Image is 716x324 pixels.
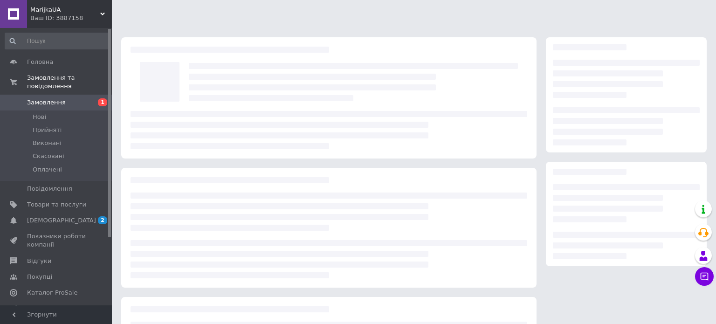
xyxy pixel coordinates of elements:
button: Чат з покупцем [695,267,714,286]
span: Виконані [33,139,62,147]
span: Відгуки [27,257,51,265]
span: Каталог ProSale [27,289,77,297]
span: Товари та послуги [27,200,86,209]
span: Замовлення [27,98,66,107]
span: 2 [98,216,107,224]
span: Показники роботи компанії [27,232,86,249]
span: Прийняті [33,126,62,134]
span: Нові [33,113,46,121]
input: Пошук [5,33,110,49]
span: 1 [98,98,107,106]
span: Головна [27,58,53,66]
span: Оплачені [33,165,62,174]
div: Ваш ID: 3887158 [30,14,112,22]
span: Покупці [27,273,52,281]
span: Скасовані [33,152,64,160]
span: MarijkaUA [30,6,100,14]
span: Повідомлення [27,185,72,193]
span: Аналітика [27,304,59,313]
span: Замовлення та повідомлення [27,74,112,90]
span: [DEMOGRAPHIC_DATA] [27,216,96,225]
